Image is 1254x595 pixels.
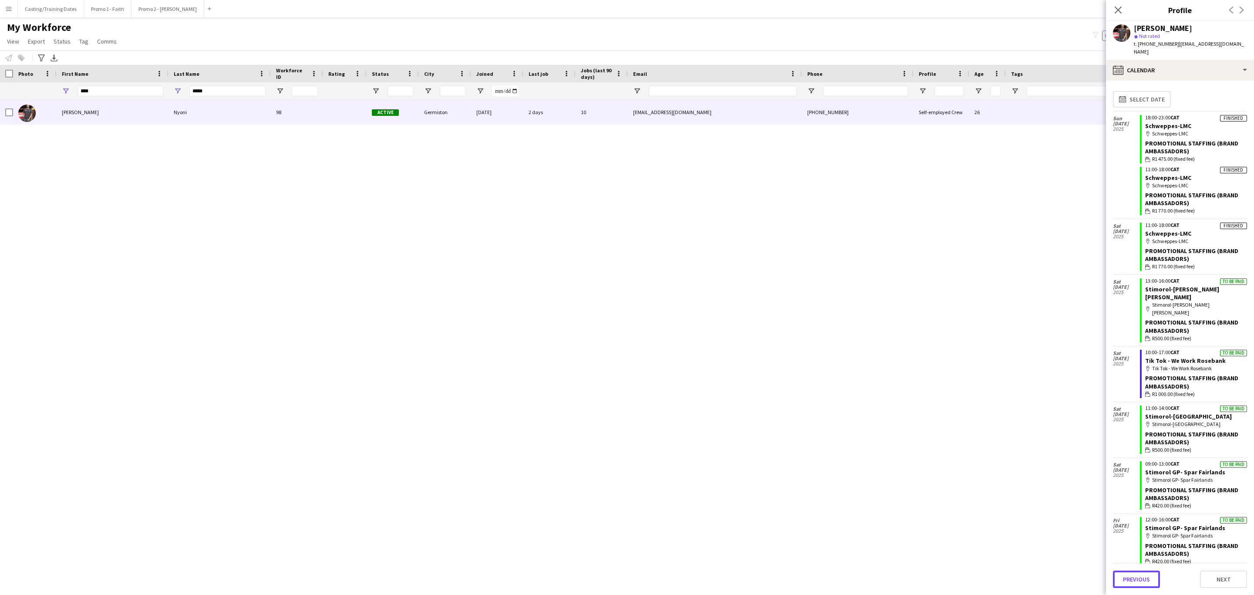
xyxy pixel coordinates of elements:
a: Stimorol-[GEOGRAPHIC_DATA] [1145,412,1232,420]
span: Jobs (last 90 days) [581,67,612,80]
span: Export [28,37,45,45]
span: Age [974,71,984,77]
div: Promotional Staffing (Brand Ambassadors) [1145,542,1247,558]
span: [DATE] [1113,412,1140,417]
div: Promotional Staffing (Brand Ambassadors) [1145,191,1247,207]
span: Status [54,37,71,45]
div: Schweppes-LMC [1145,182,1247,189]
button: Open Filter Menu [1011,87,1019,95]
button: Open Filter Menu [276,87,284,95]
a: Schweppes-LMC [1145,122,1191,130]
span: [DATE] [1113,356,1140,361]
div: 09:00-13:00 [1145,461,1247,467]
a: Schweppes-LMC [1145,230,1191,237]
span: 2025 [1113,234,1140,239]
button: Open Filter Menu [476,87,484,95]
span: Workforce ID [276,67,307,80]
span: 2025 [1113,290,1140,295]
div: [EMAIL_ADDRESS][DOMAIN_NAME] [628,100,802,124]
button: Promo 1 - Faith [84,0,131,17]
span: [DATE] [1113,523,1140,528]
span: Last Name [174,71,199,77]
span: Sat [1113,462,1140,467]
div: Nyoni [169,100,271,124]
a: Status [50,36,74,47]
div: 98 [271,100,323,124]
div: To be paid [1220,406,1247,412]
button: Open Filter Menu [372,87,380,95]
button: Open Filter Menu [807,87,815,95]
div: [DATE] [471,100,523,124]
span: [DATE] [1113,467,1140,473]
span: View [7,37,19,45]
span: Profile [919,71,936,77]
div: Promotional Staffing (Brand Ambassadors) [1145,139,1247,155]
span: R420.00 (fixed fee) [1152,502,1191,510]
div: Tik Tok - We Work Rosebank [1145,365,1247,372]
span: R500.00 (fixed fee) [1152,446,1191,454]
span: Sun [1113,116,1140,121]
div: Stimorol GP- Spar Fairlands [1145,532,1247,540]
span: t. [PHONE_NUMBER] [1134,41,1179,47]
div: 11:00-18:00 [1145,223,1247,228]
span: Rating [328,71,345,77]
a: Export [24,36,48,47]
span: Status [372,71,389,77]
a: Stimorol-[PERSON_NAME] [PERSON_NAME] [1145,285,1219,301]
app-action-btn: Export XLSX [49,53,59,63]
a: Stimorol GP- Spar Fairlands [1145,468,1225,476]
span: Sat [1113,351,1140,356]
span: Fri [1113,518,1140,523]
input: Profile Filter Input [934,86,964,96]
span: Joined [476,71,493,77]
span: R420.00 (fixed fee) [1152,558,1191,565]
span: R1 000.00 (fixed fee) [1152,390,1195,398]
button: Open Filter Menu [424,87,432,95]
div: 18:00-23:00 [1145,115,1247,120]
app-action-btn: Advanced filters [36,53,47,63]
span: R1 770.00 (fixed fee) [1152,263,1195,270]
span: CAT [1170,516,1180,523]
input: Last Name Filter Input [189,86,266,96]
span: [DATE] [1113,284,1140,290]
span: CAT [1170,460,1180,467]
div: Finished [1220,115,1247,122]
div: Promotional Staffing (Brand Ambassadors) [1145,430,1247,446]
div: [PERSON_NAME] [57,100,169,124]
span: Sat [1113,406,1140,412]
a: View [3,36,23,47]
div: Finished [1220,167,1247,173]
div: Germiston [419,100,471,124]
input: Age Filter Input [990,86,1001,96]
div: 2 days [523,100,576,124]
div: Promotional Staffing (Brand Ambassadors) [1145,486,1247,502]
span: Sat [1113,223,1140,229]
input: Joined Filter Input [492,86,518,96]
span: CAT [1170,114,1180,121]
button: Everyone7,266 [1102,30,1146,41]
div: To be paid [1220,278,1247,285]
button: Previous [1113,571,1160,588]
span: 2025 [1113,361,1140,366]
span: My Workforce [7,21,71,34]
input: Workforce ID Filter Input [292,86,318,96]
button: Open Filter Menu [633,87,641,95]
div: [PHONE_NUMBER] [802,100,914,124]
span: CAT [1170,277,1180,284]
button: Open Filter Menu [62,87,70,95]
button: Open Filter Menu [974,87,982,95]
div: 11:00-18:00 [1145,167,1247,172]
span: R1 475.00 (fixed fee) [1152,155,1195,163]
span: CAT [1170,405,1180,411]
span: Photo [18,71,33,77]
span: Phone [807,71,823,77]
a: Schweppes-LMC [1145,174,1191,182]
span: Active [372,109,399,116]
div: Promotional Staffing (Brand Ambassadors) [1145,374,1247,390]
span: [DATE] [1113,121,1140,126]
input: Status Filter Input [388,86,414,96]
span: Sat [1113,279,1140,284]
div: Promotional Staffing (Brand Ambassadors) [1145,247,1247,263]
div: Schweppes-LMC [1145,130,1247,138]
span: First Name [62,71,88,77]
